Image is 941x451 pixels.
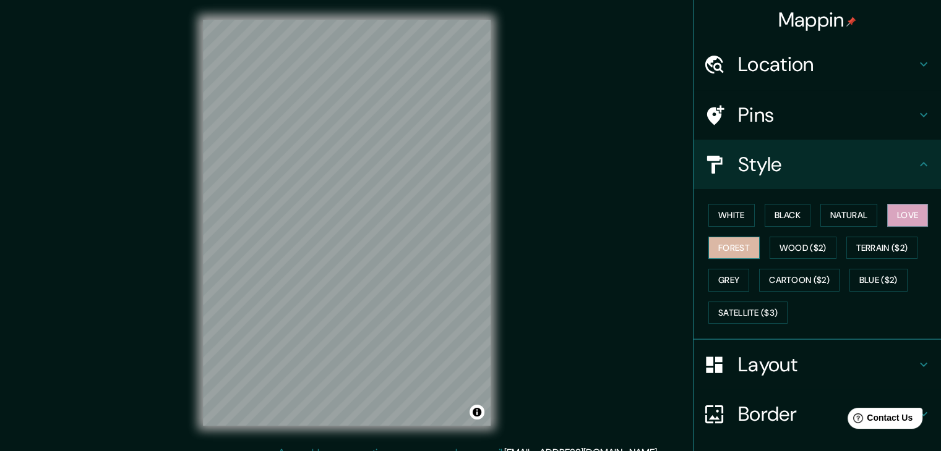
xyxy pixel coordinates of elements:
[708,237,760,259] button: Forest
[820,204,877,227] button: Natural
[694,140,941,189] div: Style
[849,269,908,292] button: Blue ($2)
[846,17,856,27] img: pin-icon.png
[694,40,941,89] div: Location
[708,301,788,324] button: Satellite ($3)
[738,52,916,77] h4: Location
[694,340,941,389] div: Layout
[738,103,916,127] h4: Pins
[738,352,916,377] h4: Layout
[831,403,927,437] iframe: Help widget launcher
[738,152,916,177] h4: Style
[846,237,918,259] button: Terrain ($2)
[738,402,916,426] h4: Border
[470,405,484,419] button: Toggle attribution
[708,204,755,227] button: White
[887,204,928,227] button: Love
[765,204,811,227] button: Black
[778,7,857,32] h4: Mappin
[759,269,840,292] button: Cartoon ($2)
[203,20,491,426] canvas: Map
[770,237,836,259] button: Wood ($2)
[694,90,941,140] div: Pins
[694,389,941,439] div: Border
[708,269,749,292] button: Grey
